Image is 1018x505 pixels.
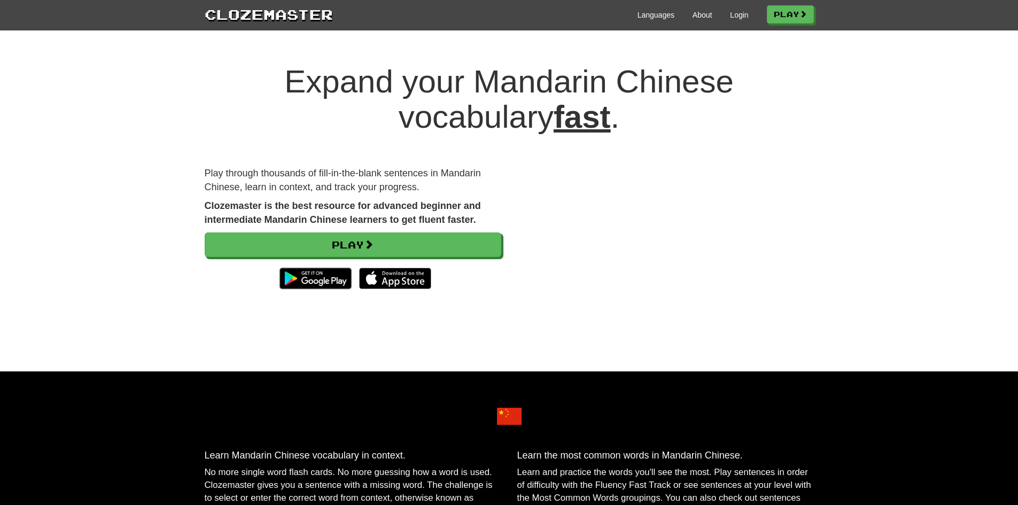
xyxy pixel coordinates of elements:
[205,4,333,24] a: Clozemaster
[517,450,814,461] h3: Learn the most common words in Mandarin Chinese.
[730,10,748,20] a: Login
[554,99,611,135] u: fast
[359,268,431,289] img: Download_on_the_App_Store_Badge_US-UK_135x40-25178aeef6eb6b83b96f5f2d004eda3bffbb37122de64afbaef7...
[205,450,501,461] h3: Learn Mandarin Chinese vocabulary in context.
[205,167,501,194] p: Play through thousands of fill-in-the-blank sentences in Mandarin Chinese, learn in context, and ...
[205,232,501,257] a: Play
[205,200,481,225] strong: Clozemaster is the best resource for advanced beginner and intermediate Mandarin Chinese learners...
[274,262,357,294] img: Get it on Google Play
[205,64,814,135] h1: Expand your Mandarin Chinese vocabulary .
[693,10,712,20] a: About
[767,5,814,24] a: Play
[638,10,674,20] a: Languages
